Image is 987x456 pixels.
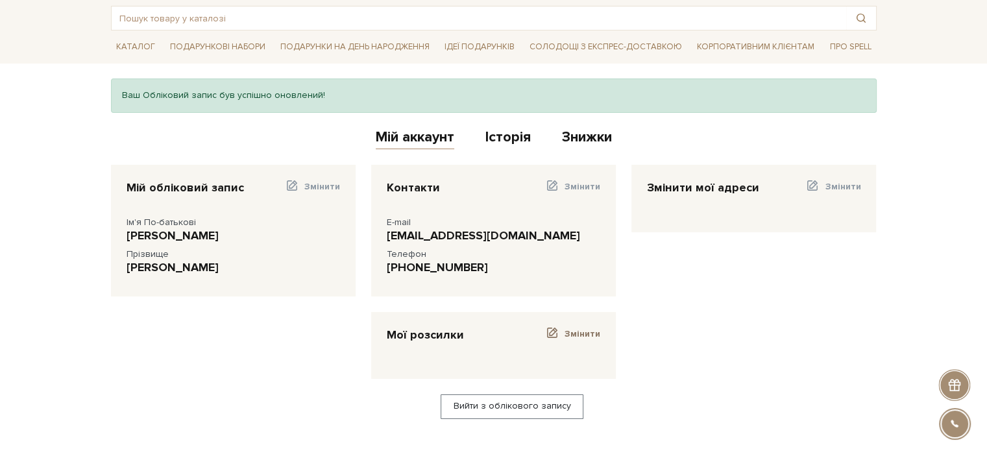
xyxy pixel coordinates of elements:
[441,394,583,419] a: Вийти з облікового запису
[111,37,160,57] a: Каталог
[824,37,876,57] a: Про Spell
[846,6,876,30] button: Пошук товару у каталозі
[439,37,520,57] a: Ідеї подарунків
[647,180,759,195] div: Змінити мої адреси
[127,217,196,228] span: Ім'я По-батькові
[127,248,169,259] span: Прізвище
[165,37,271,57] a: Подарункові набори
[387,217,411,228] span: E-mail
[387,260,600,275] div: [PHONE_NUMBER]
[562,128,612,150] a: Знижки
[825,181,860,192] span: Змінити
[545,328,600,348] a: Змінити
[127,260,340,275] div: [PERSON_NAME]
[304,181,340,192] span: Змінити
[275,37,435,57] a: Подарунки на День народження
[127,180,244,195] div: Мій обліковий запис
[565,328,600,339] span: Змінити
[545,180,600,200] a: Змінити
[485,128,531,150] a: Історія
[111,78,877,112] div: Ваш Обліковий запис був успішно оновлений!
[127,228,340,243] div: [PERSON_NAME]
[112,6,846,30] input: Пошук товару у каталозі
[376,128,454,150] a: Мій аккаунт
[805,180,860,200] a: Змінити
[692,37,820,57] a: Корпоративним клієнтам
[387,228,600,243] div: [EMAIL_ADDRESS][DOMAIN_NAME]
[524,36,687,58] a: Солодощі з експрес-доставкою
[387,328,464,342] div: Мої розсилки
[387,248,426,259] span: Телефон
[387,180,440,195] div: Контакти
[565,181,600,192] span: Змінити
[284,180,339,200] a: Змінити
